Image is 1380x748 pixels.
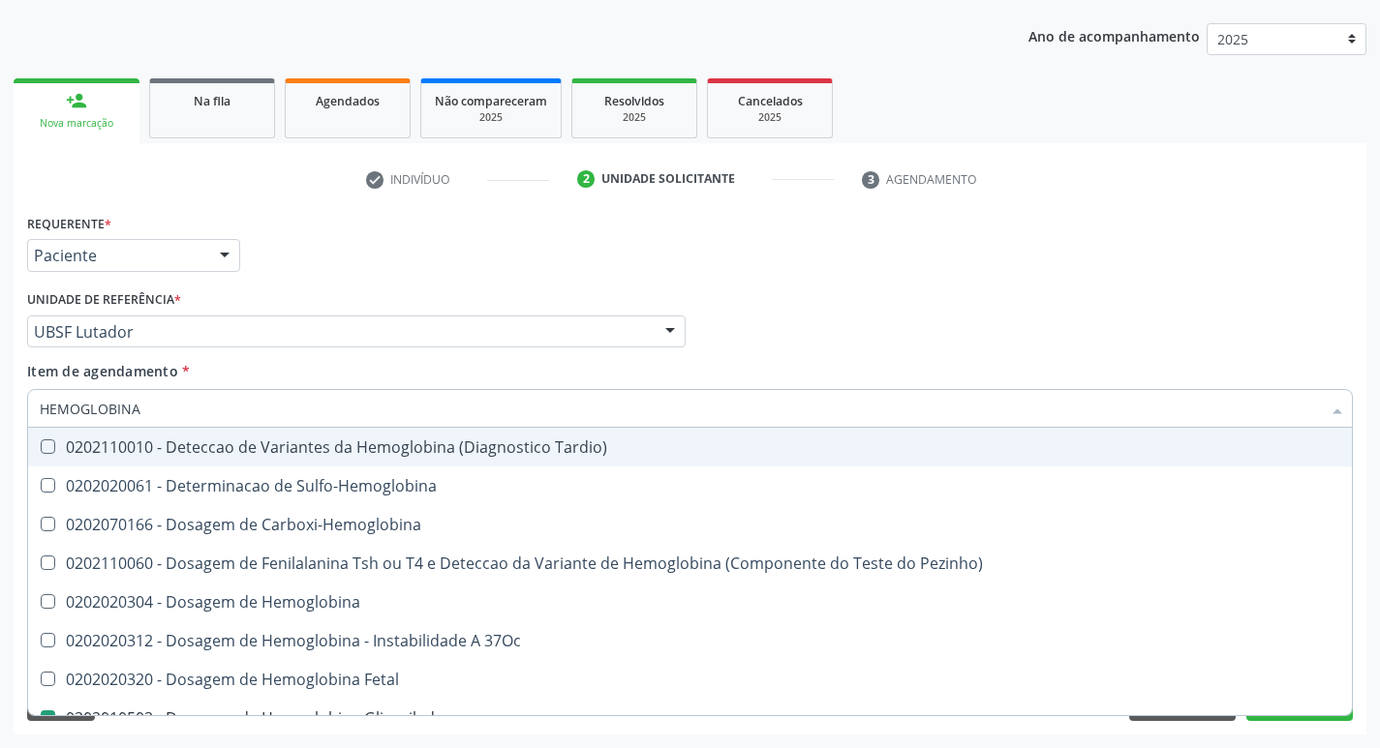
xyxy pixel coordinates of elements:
[316,93,380,109] span: Agendados
[577,170,595,188] div: 2
[40,594,1340,610] div: 0202020304 - Dosagem de Hemoglobina
[601,170,735,188] div: Unidade solicitante
[40,633,1340,648] div: 0202020312 - Dosagem de Hemoglobina - Instabilidade A 37Oc
[40,672,1340,687] div: 0202020320 - Dosagem de Hemoglobina Fetal
[40,389,1321,428] input: Buscar por procedimentos
[40,478,1340,494] div: 0202020061 - Determinacao de Sulfo-Hemoglobina
[586,110,683,125] div: 2025
[40,710,1340,726] div: 0202010503 - Dosagem de Hemoglobina Glicosilada
[27,362,178,380] span: Item de agendamento
[435,110,547,125] div: 2025
[40,439,1340,455] div: 0202110010 - Deteccao de Variantes da Hemoglobina (Diagnostico Tardio)
[194,93,230,109] span: Na fila
[27,116,126,131] div: Nova marcação
[40,555,1340,571] div: 0202110060 - Dosagem de Fenilalanina Tsh ou T4 e Deteccao da Variante de Hemoglobina (Componente ...
[34,246,200,265] span: Paciente
[40,517,1340,532] div: 0202070166 - Dosagem de Carboxi-Hemoglobina
[27,209,111,239] label: Requerente
[604,93,664,109] span: Resolvidos
[66,90,87,111] div: person_add
[738,93,803,109] span: Cancelados
[435,93,547,109] span: Não compareceram
[721,110,818,125] div: 2025
[34,322,646,342] span: UBSF Lutador
[27,285,181,315] label: Unidade de referência
[1028,23,1200,47] p: Ano de acompanhamento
